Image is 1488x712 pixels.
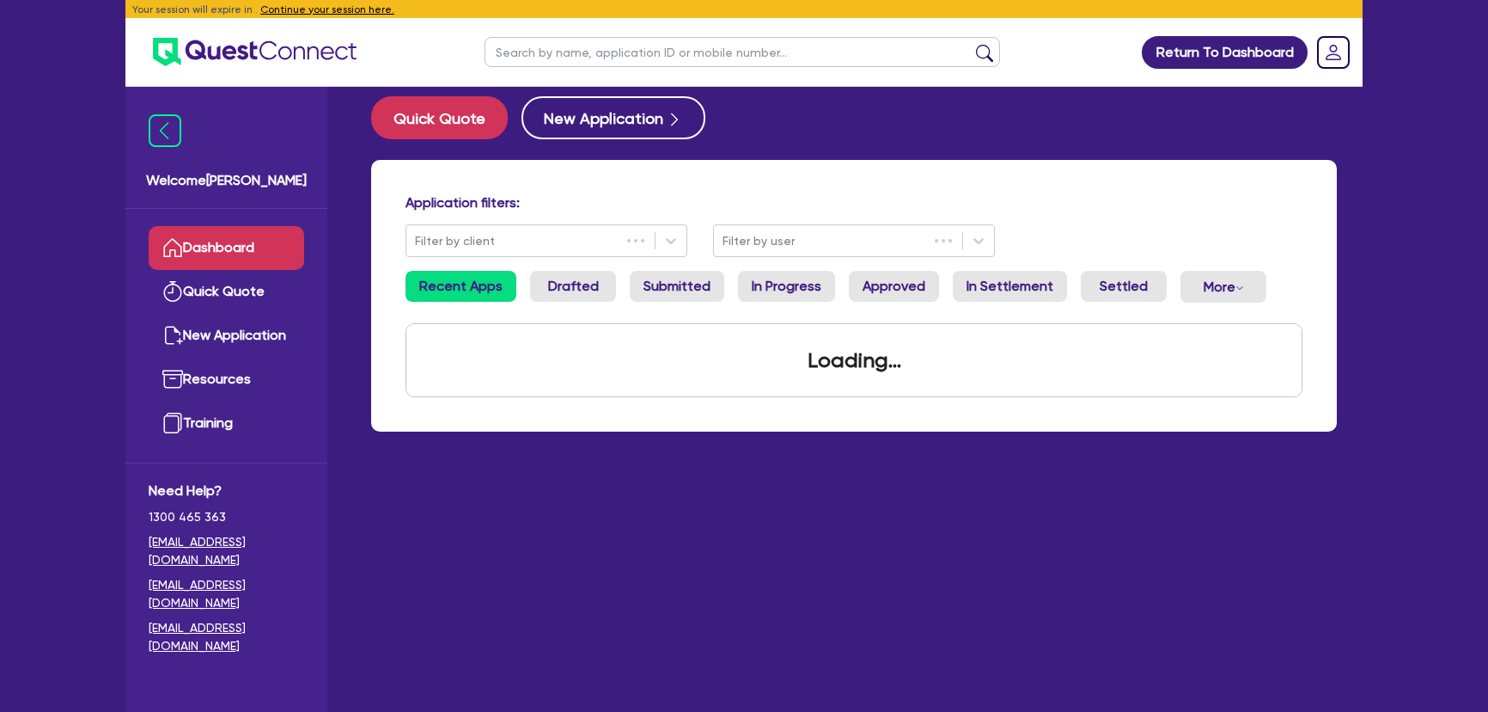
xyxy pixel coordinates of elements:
button: Dropdown toggle [1180,271,1266,303]
a: [EMAIL_ADDRESS][DOMAIN_NAME] [149,619,304,655]
button: Quick Quote [371,96,508,139]
img: quick-quote [162,281,183,302]
a: Recent Apps [406,271,516,302]
button: New Application [521,96,705,139]
a: Dropdown toggle [1311,30,1356,75]
a: [EMAIL_ADDRESS][DOMAIN_NAME] [149,533,304,569]
input: Search by name, application ID or mobile number... [485,37,1000,67]
img: resources [162,369,183,390]
img: training [162,413,183,433]
div: Loading... [787,324,922,396]
img: new-application [162,325,183,346]
a: Return To Dashboard [1142,36,1308,69]
a: [EMAIL_ADDRESS][DOMAIN_NAME] [149,576,304,612]
img: quest-connect-logo-blue [153,38,357,66]
h4: Application filters: [406,194,1302,211]
a: Submitted [630,271,724,302]
a: Drafted [530,271,616,302]
span: 1300 465 363 [149,508,304,526]
a: New Application [149,314,304,358]
a: Settled [1081,271,1167,302]
a: In Settlement [953,271,1067,302]
a: Training [149,402,304,445]
a: In Progress [738,271,835,302]
a: Approved [849,271,939,302]
span: Welcome [PERSON_NAME] [146,170,307,191]
a: Quick Quote [371,96,521,139]
button: Continue your session here. [260,2,394,17]
img: icon-menu-close [149,114,181,147]
a: Dashboard [149,226,304,270]
span: Need Help? [149,481,304,501]
a: Resources [149,358,304,402]
a: Quick Quote [149,270,304,314]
